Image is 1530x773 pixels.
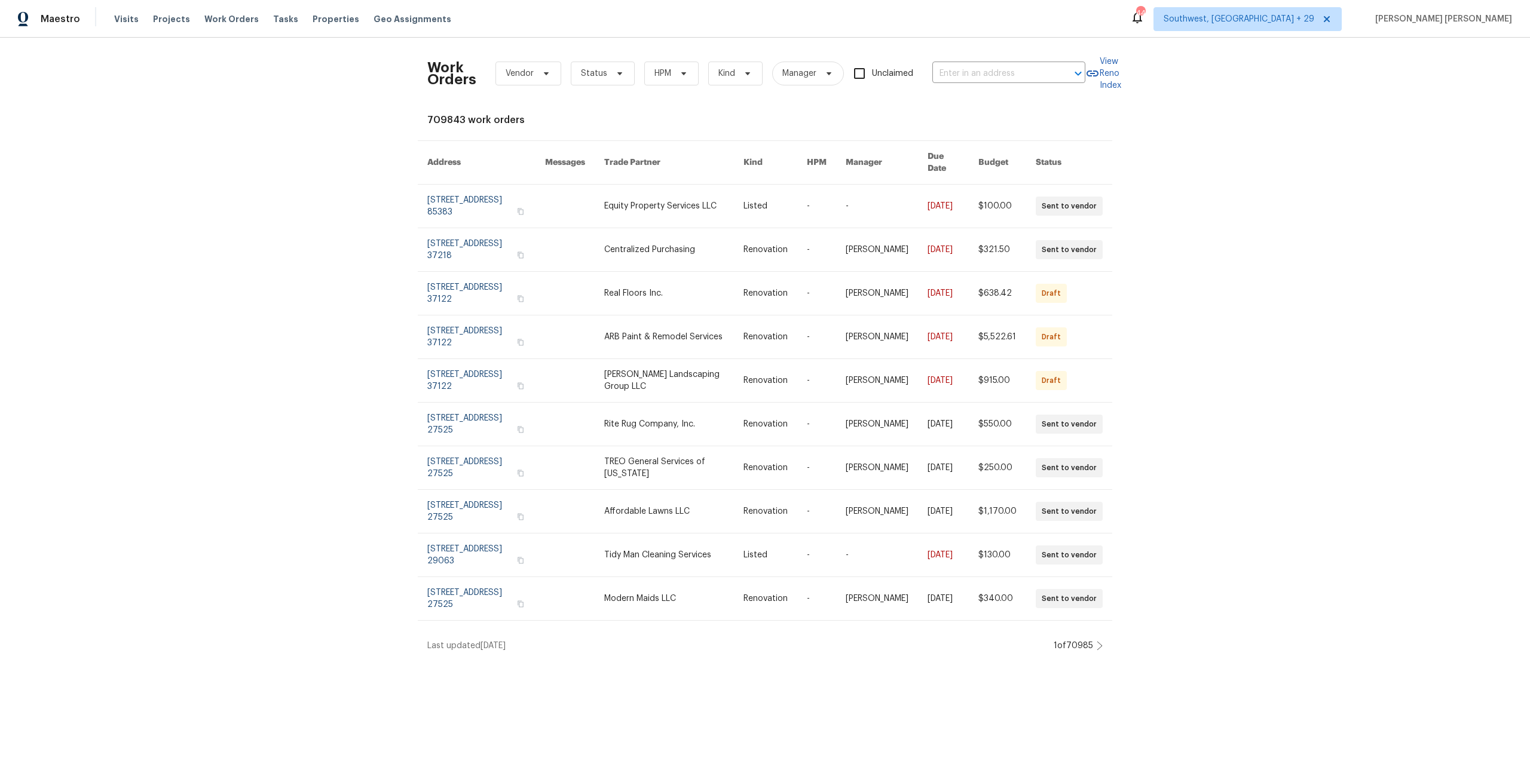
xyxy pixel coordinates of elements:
td: - [797,228,836,272]
span: Status [581,68,607,79]
div: 1 of 70985 [1054,640,1093,652]
h2: Work Orders [427,62,476,85]
td: TREO General Services of [US_STATE] [595,446,734,490]
span: Tasks [273,15,298,23]
button: Copy Address [515,293,526,304]
td: Renovation [734,577,797,621]
td: Affordable Lawns LLC [595,490,734,533]
span: [DATE] [481,642,506,650]
td: - [797,359,836,403]
button: Copy Address [515,381,526,391]
th: Due Date [918,141,969,185]
th: Address [418,141,535,185]
td: [PERSON_NAME] Landscaping Group LLC [595,359,734,403]
span: Kind [718,68,735,79]
button: Copy Address [515,511,526,522]
th: Kind [734,141,797,185]
th: Status [1026,141,1112,185]
td: [PERSON_NAME] [836,272,918,315]
th: Messages [535,141,595,185]
th: Trade Partner [595,141,734,185]
td: [PERSON_NAME] [836,359,918,403]
td: Renovation [734,446,797,490]
td: [PERSON_NAME] [836,446,918,490]
span: Southwest, [GEOGRAPHIC_DATA] + 29 [1164,13,1314,25]
td: - [836,185,918,228]
button: Copy Address [515,206,526,217]
td: [PERSON_NAME] [836,577,918,621]
td: - [797,533,836,577]
button: Copy Address [515,599,526,609]
button: Copy Address [515,337,526,348]
button: Open [1070,65,1087,82]
th: Budget [969,141,1026,185]
td: [PERSON_NAME] [836,490,918,533]
td: - [836,533,918,577]
span: Geo Assignments [374,13,451,25]
a: View Reno Index [1085,56,1121,91]
button: Copy Address [515,555,526,566]
td: Tidy Man Cleaning Services [595,533,734,577]
td: Real Floors Inc. [595,272,734,315]
span: HPM [654,68,671,79]
td: Rite Rug Company, Inc. [595,403,734,446]
td: - [797,403,836,446]
td: Renovation [734,403,797,446]
td: Equity Property Services LLC [595,185,734,228]
td: - [797,272,836,315]
button: Copy Address [515,468,526,478]
td: - [797,577,836,621]
td: Modern Maids LLC [595,577,734,621]
td: - [797,446,836,490]
div: 440 [1136,7,1145,19]
td: [PERSON_NAME] [836,315,918,359]
td: Renovation [734,359,797,403]
td: ARB Paint & Remodel Services [595,315,734,359]
td: Listed [734,533,797,577]
button: Copy Address [515,424,526,435]
td: Renovation [734,228,797,272]
td: [PERSON_NAME] [836,228,918,272]
input: Enter in an address [932,65,1052,83]
div: 709843 work orders [427,114,1103,126]
td: - [797,315,836,359]
span: Projects [153,13,190,25]
td: Listed [734,185,797,228]
span: Visits [114,13,139,25]
td: Renovation [734,272,797,315]
button: Copy Address [515,250,526,260]
span: Work Orders [204,13,259,25]
td: Centralized Purchasing [595,228,734,272]
span: Manager [782,68,816,79]
th: HPM [797,141,836,185]
span: Properties [313,13,359,25]
td: - [797,490,836,533]
td: - [797,185,836,228]
td: [PERSON_NAME] [836,403,918,446]
span: Unclaimed [872,68,913,80]
div: Last updated [427,640,1050,652]
td: Renovation [734,490,797,533]
td: Renovation [734,315,797,359]
span: [PERSON_NAME] [PERSON_NAME] [1370,13,1512,25]
th: Manager [836,141,918,185]
span: Maestro [41,13,80,25]
span: Vendor [506,68,534,79]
